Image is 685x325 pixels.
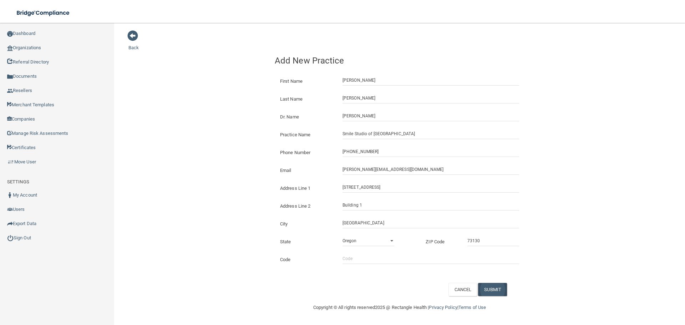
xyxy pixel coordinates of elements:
div: Copyright © All rights reserved 2025 @ Rectangle Health | | [269,296,530,319]
label: Code [275,255,337,264]
input: (___) ___-____ [342,146,519,157]
img: icon-export.b9366987.png [7,221,13,227]
input: Address Line 1 [342,182,519,193]
label: Dr. Name [275,113,337,121]
label: ZIP Code [420,238,462,246]
label: Practice Name [275,131,337,139]
input: Code [342,253,519,264]
label: Address Line 1 [275,184,337,193]
img: icon-users.e205127d.png [7,207,13,212]
img: bridge_compliance_login_screen.278c3ca4.svg [11,6,76,20]
label: First Name [275,77,337,86]
label: SETTINGS [7,178,29,186]
img: ic_power_dark.7ecde6b1.png [7,235,14,241]
button: SUBMIT [478,283,507,296]
h4: Add New Practice [275,56,524,65]
label: Email [275,166,337,175]
input: Email [342,164,519,175]
input: City [342,218,519,228]
input: Address Line 2 [342,200,519,210]
label: Phone Number [275,148,337,157]
img: ic_reseller.de258add.png [7,88,13,94]
input: Doctor Name [342,111,519,121]
a: Terms of Use [458,305,486,310]
label: City [275,220,337,228]
img: organization-icon.f8decf85.png [7,45,13,51]
label: Last Name [275,95,337,103]
a: Back [128,36,139,50]
input: First Name [342,75,519,86]
label: Address Line 2 [275,202,337,210]
button: CANCEL [448,283,477,296]
img: ic_user_dark.df1a06c3.png [7,192,13,198]
label: State [275,238,337,246]
img: icon-documents.8dae5593.png [7,74,13,80]
img: ic_dashboard_dark.d01f4a41.png [7,31,13,37]
a: Privacy Policy [429,305,457,310]
input: _____ [467,235,519,246]
input: Last Name [342,93,519,103]
img: briefcase.64adab9b.png [7,158,14,166]
input: Practice Name [342,128,519,139]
